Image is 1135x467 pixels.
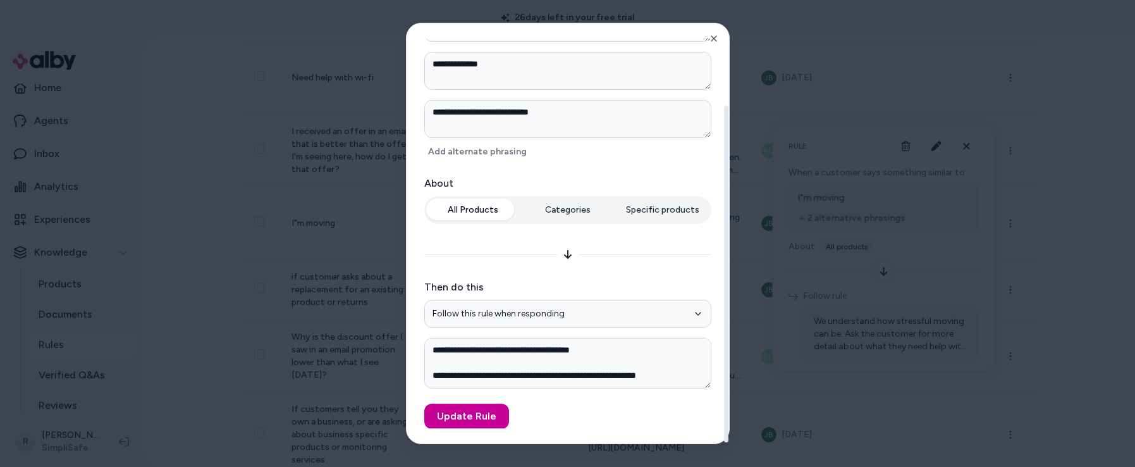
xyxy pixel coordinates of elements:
button: Add alternate phrasing [424,143,531,161]
label: About [424,176,711,191]
button: Specific products [617,199,709,221]
button: Update Rule [424,403,509,428]
button: Categories [522,199,614,221]
label: Then do this [424,280,711,295]
button: All Products [427,199,519,221]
